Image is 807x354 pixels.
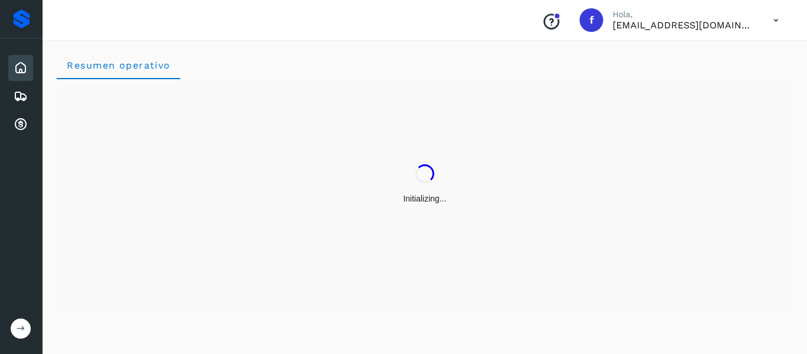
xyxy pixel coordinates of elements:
span: Resumen operativo [66,60,171,71]
div: Embarques [8,83,33,109]
div: Inicio [8,55,33,81]
p: Hola, [613,9,754,20]
div: Cuentas por cobrar [8,112,33,138]
p: facturacion@hcarga.com [613,20,754,31]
